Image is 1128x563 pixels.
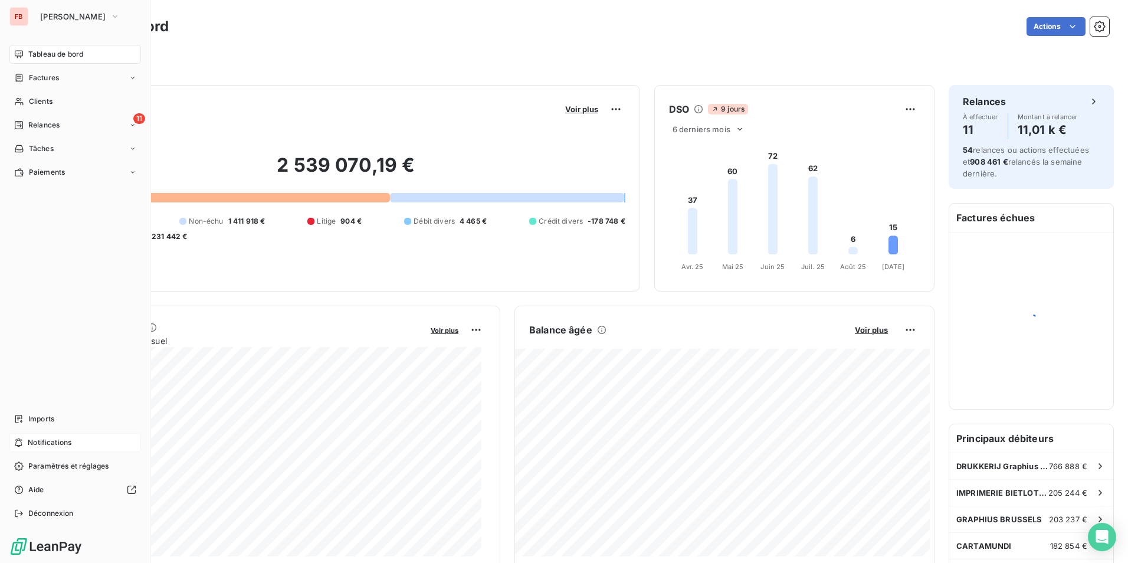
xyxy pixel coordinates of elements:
[963,145,1089,178] span: relances ou actions effectuées et relancés la semaine dernière.
[708,104,748,114] span: 9 jours
[1050,541,1087,551] span: 182 854 €
[970,157,1008,166] span: 908 461 €
[340,216,362,227] span: 904 €
[28,120,60,130] span: Relances
[963,120,998,139] h4: 11
[28,49,83,60] span: Tableau de bord
[539,216,583,227] span: Crédit divers
[1018,113,1078,120] span: Montant à relancer
[956,461,1049,471] span: DRUKKERIJ Graphius Gent
[29,143,54,154] span: Tâches
[9,7,28,26] div: FB
[882,263,904,271] tspan: [DATE]
[956,488,1048,497] span: IMPRIMERIE BIETLOT S.A.
[673,125,730,134] span: 6 derniers mois
[1018,120,1078,139] h4: 11,01 k €
[1027,17,1086,36] button: Actions
[956,541,1012,551] span: CARTAMUNDI
[189,216,223,227] span: Non-échu
[760,263,785,271] tspan: Juin 25
[414,216,455,227] span: Débit divers
[431,326,458,335] span: Voir plus
[29,73,59,83] span: Factures
[1088,523,1116,551] div: Open Intercom Messenger
[855,325,888,335] span: Voir plus
[29,96,53,107] span: Clients
[1049,461,1087,471] span: 766 888 €
[28,437,71,448] span: Notifications
[562,104,602,114] button: Voir plus
[9,537,83,556] img: Logo LeanPay
[681,263,703,271] tspan: Avr. 25
[427,325,462,335] button: Voir plus
[963,113,998,120] span: À effectuer
[40,12,106,21] span: [PERSON_NAME]
[949,204,1113,232] h6: Factures échues
[67,335,422,347] span: Chiffre d'affaires mensuel
[133,113,145,124] span: 11
[148,231,188,242] span: -231 442 €
[963,94,1006,109] h6: Relances
[460,216,487,227] span: 4 465 €
[9,480,141,499] a: Aide
[317,216,336,227] span: Litige
[588,216,625,227] span: -178 748 €
[722,263,743,271] tspan: Mai 25
[28,508,74,519] span: Déconnexion
[949,424,1113,453] h6: Principaux débiteurs
[669,102,689,116] h6: DSO
[28,414,54,424] span: Imports
[228,216,265,227] span: 1 411 918 €
[565,104,598,114] span: Voir plus
[67,153,625,189] h2: 2 539 070,19 €
[1049,515,1087,524] span: 203 237 €
[840,263,866,271] tspan: Août 25
[801,263,825,271] tspan: Juil. 25
[1048,488,1087,497] span: 205 244 €
[28,485,44,495] span: Aide
[28,461,109,472] span: Paramètres et réglages
[963,145,973,155] span: 54
[29,167,65,178] span: Paiements
[851,325,891,335] button: Voir plus
[529,323,592,337] h6: Balance âgée
[956,515,1042,524] span: GRAPHIUS BRUSSELS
